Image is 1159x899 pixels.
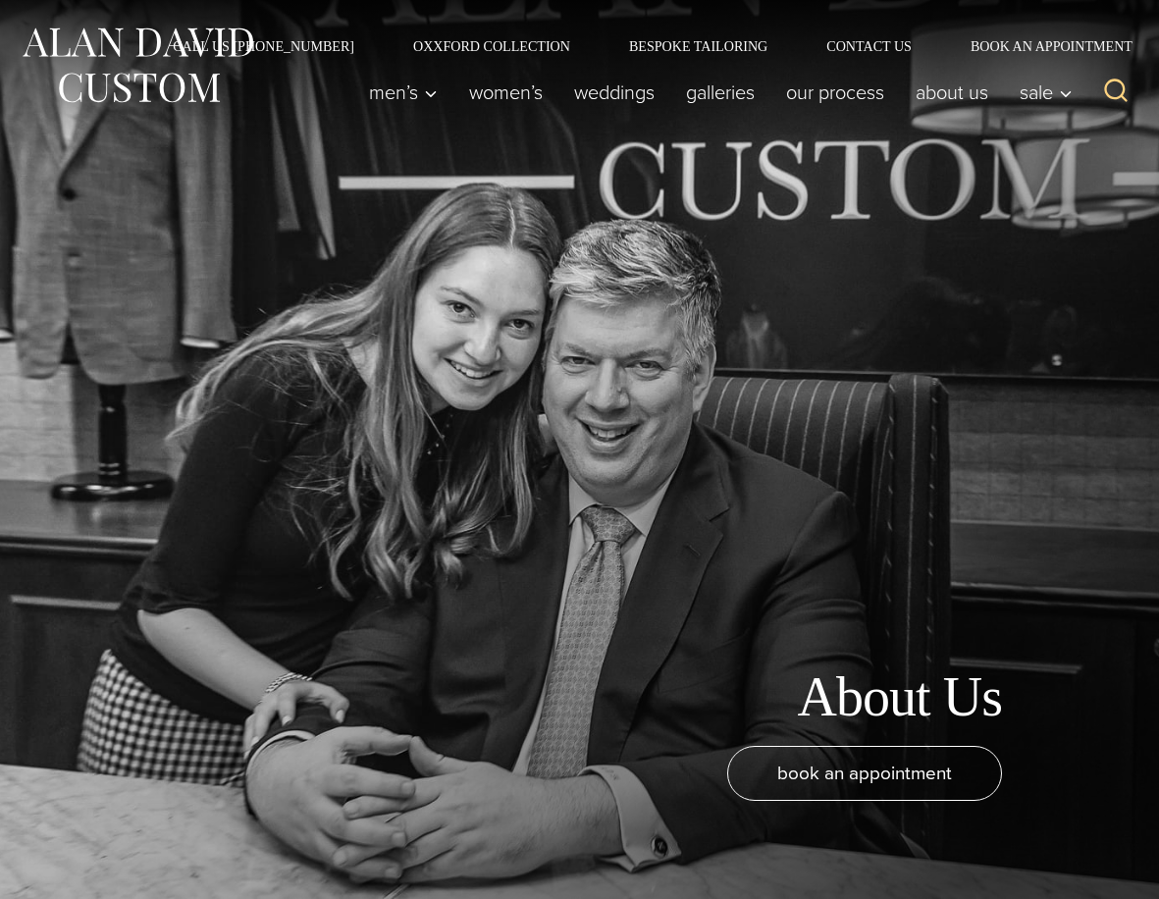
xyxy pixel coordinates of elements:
[143,39,1139,53] nav: Secondary Navigation
[1020,82,1073,102] span: Sale
[900,73,1004,112] a: About Us
[369,82,438,102] span: Men’s
[453,73,558,112] a: Women’s
[1092,69,1139,116] button: View Search Form
[353,73,1082,112] nav: Primary Navigation
[558,73,670,112] a: weddings
[770,73,900,112] a: Our Process
[777,759,952,787] span: book an appointment
[941,39,1139,53] a: Book an Appointment
[797,39,941,53] a: Contact Us
[797,664,1002,730] h1: About Us
[143,39,384,53] a: Call Us [PHONE_NUMBER]
[600,39,797,53] a: Bespoke Tailoring
[670,73,770,112] a: Galleries
[20,22,255,109] img: Alan David Custom
[384,39,600,53] a: Oxxford Collection
[727,746,1002,801] a: book an appointment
